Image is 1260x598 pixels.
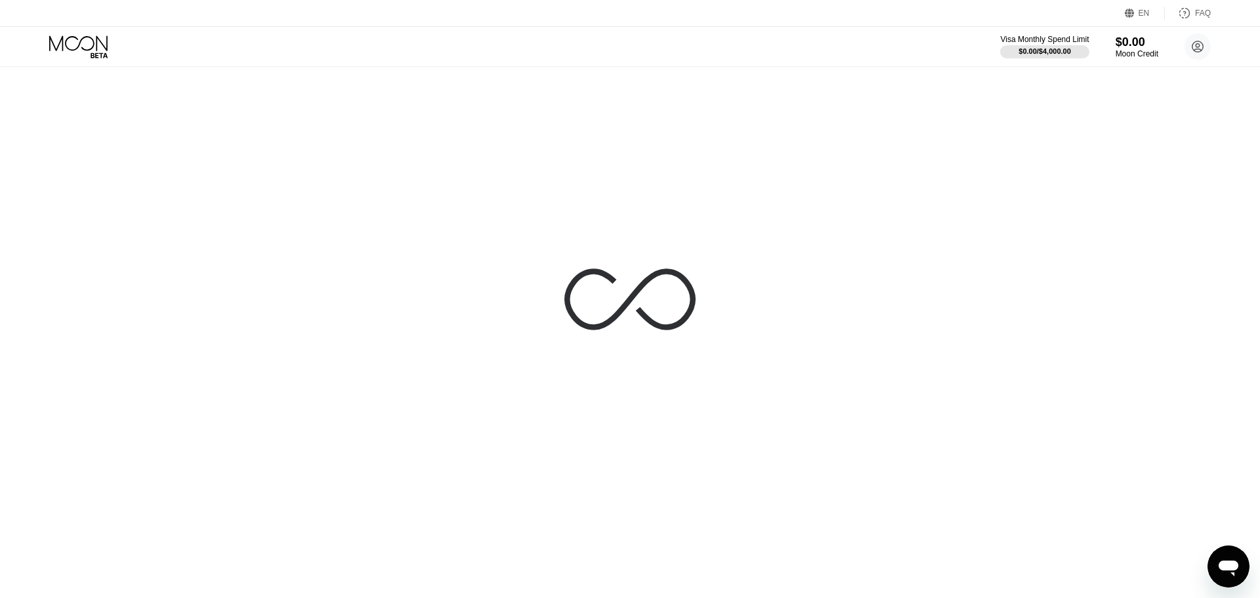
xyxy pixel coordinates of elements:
div: Visa Monthly Spend Limit$0.00/$4,000.00 [1000,35,1089,58]
div: Visa Monthly Spend Limit [1000,35,1089,44]
div: Moon Credit [1116,49,1158,58]
div: FAQ [1195,9,1211,18]
div: EN [1125,7,1165,20]
div: EN [1139,9,1150,18]
div: $0.00 / $4,000.00 [1018,47,1071,55]
div: $0.00 [1116,35,1158,49]
iframe: Button to launch messaging window [1207,545,1249,587]
div: FAQ [1165,7,1211,20]
div: $0.00Moon Credit [1116,35,1158,58]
